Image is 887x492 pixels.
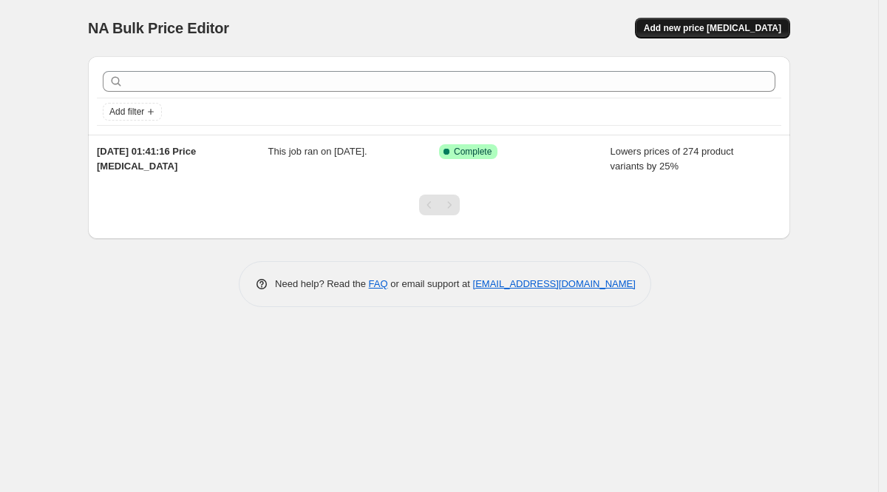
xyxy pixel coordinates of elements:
[454,146,492,158] span: Complete
[88,20,229,36] span: NA Bulk Price Editor
[268,146,367,157] span: This job ran on [DATE].
[473,278,636,289] a: [EMAIL_ADDRESS][DOMAIN_NAME]
[109,106,144,118] span: Add filter
[419,195,460,215] nav: Pagination
[611,146,734,172] span: Lowers prices of 274 product variants by 25%
[369,278,388,289] a: FAQ
[97,146,196,172] span: [DATE] 01:41:16 Price [MEDICAL_DATA]
[388,278,473,289] span: or email support at
[635,18,790,38] button: Add new price [MEDICAL_DATA]
[644,22,781,34] span: Add new price [MEDICAL_DATA]
[103,103,162,121] button: Add filter
[275,278,369,289] span: Need help? Read the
